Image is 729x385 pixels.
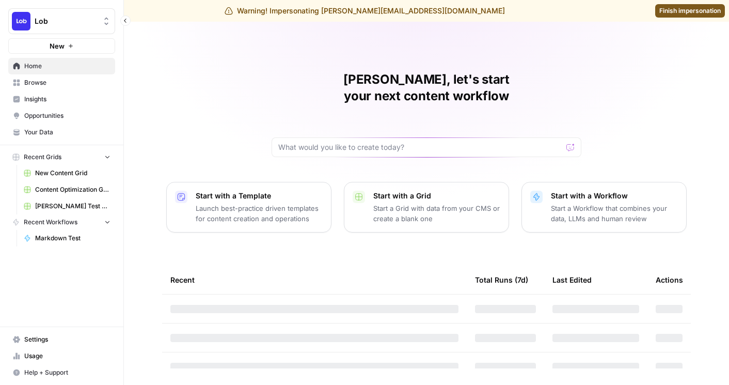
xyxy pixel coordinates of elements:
p: Start a Grid with data from your CMS or create a blank one [373,203,500,224]
h1: [PERSON_NAME], let's start your next content workflow [272,71,581,104]
button: Start with a WorkflowStart a Workflow that combines your data, LLMs and human review [521,182,687,233]
span: Usage [24,351,110,361]
span: Finish impersonation [659,6,721,16]
span: Opportunities [24,111,110,120]
div: Total Runs (7d) [475,266,528,294]
a: Usage [8,348,115,364]
a: Browse [8,74,115,91]
a: New Content Grid [19,165,115,181]
a: Home [8,58,115,74]
p: Start a Workflow that combines your data, LLMs and human review [551,203,678,224]
span: Browse [24,78,110,87]
a: Content Optimization Grid [19,181,115,198]
button: Workspace: Lob [8,8,115,34]
a: Finish impersonation [655,4,725,18]
span: Content Optimization Grid [35,185,110,194]
p: Launch best-practice driven templates for content creation and operations [196,203,323,224]
input: What would you like to create today? [278,142,562,152]
span: Recent Workflows [24,218,77,227]
span: Lob [35,16,97,26]
span: Settings [24,335,110,344]
span: New [50,41,65,51]
a: Insights [8,91,115,107]
a: [PERSON_NAME] Test Grid [19,198,115,214]
div: Actions [656,266,683,294]
button: Recent Grids [8,149,115,165]
div: Recent [170,266,458,294]
span: Insights [24,95,110,104]
div: Last Edited [552,266,592,294]
button: New [8,38,115,54]
img: Lob Logo [12,12,30,30]
span: Markdown Test [35,234,110,243]
span: [PERSON_NAME] Test Grid [35,202,110,211]
div: Warning! Impersonating [PERSON_NAME][EMAIL_ADDRESS][DOMAIN_NAME] [225,6,505,16]
button: Help + Support [8,364,115,381]
p: Start with a Workflow [551,191,678,201]
button: Start with a GridStart a Grid with data from your CMS or create a blank one [344,182,509,233]
a: Opportunities [8,107,115,124]
span: Recent Grids [24,152,61,162]
button: Start with a TemplateLaunch best-practice driven templates for content creation and operations [166,182,331,233]
span: Your Data [24,128,110,137]
p: Start with a Grid [373,191,500,201]
span: New Content Grid [35,168,110,178]
a: Your Data [8,124,115,141]
span: Home [24,61,110,71]
a: Settings [8,331,115,348]
button: Recent Workflows [8,214,115,230]
p: Start with a Template [196,191,323,201]
span: Help + Support [24,368,110,377]
a: Markdown Test [19,230,115,247]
